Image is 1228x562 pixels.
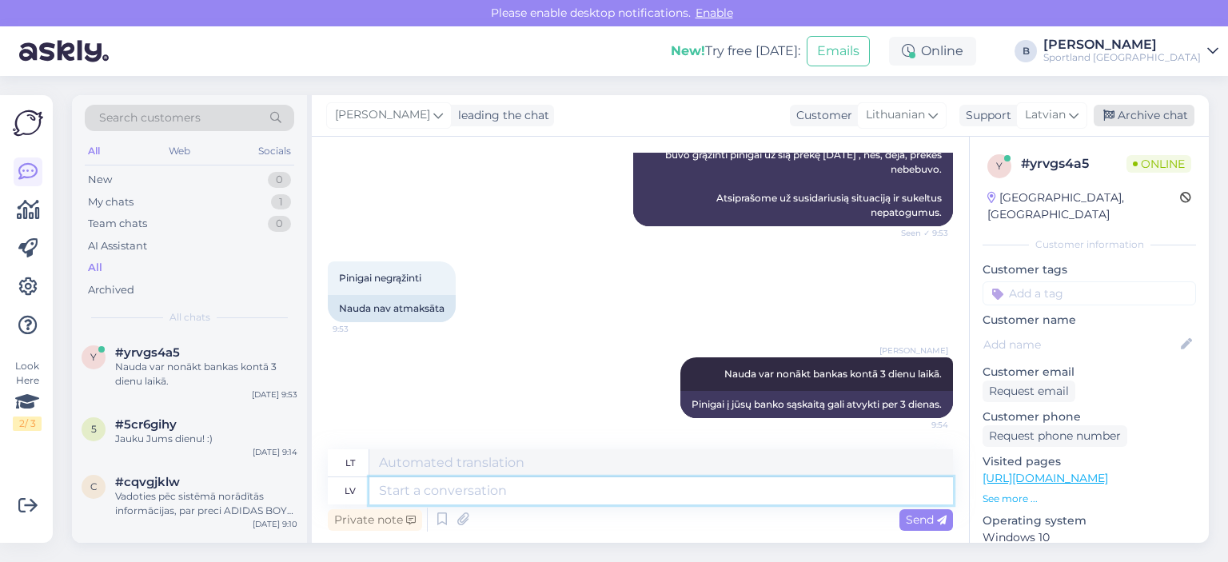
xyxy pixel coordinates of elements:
img: Askly Logo [13,108,43,138]
div: Private note [328,509,422,531]
div: 2 / 3 [13,417,42,431]
div: lt [345,449,355,476]
div: Request email [983,381,1075,402]
div: Archive chat [1094,105,1194,126]
div: 1 [271,194,291,210]
span: Pinigai negrąžinti [339,272,421,284]
span: 9:53 [333,323,393,335]
span: All chats [169,310,210,325]
div: Support [959,107,1011,124]
div: lv [345,477,356,504]
div: All [88,260,102,276]
div: Web [165,141,193,161]
button: Emails [807,36,870,66]
b: New! [671,43,705,58]
div: All [85,141,103,161]
div: [GEOGRAPHIC_DATA], [GEOGRAPHIC_DATA] [987,189,1180,223]
span: #yrvgs4a5 [115,345,180,360]
div: Archived [88,282,134,298]
span: Search customers [99,110,201,126]
div: Remiantis sistemoje pateikta informacija, matome, kad Jums buvo grąžinti pinigai už šią prekę [DA... [633,127,953,226]
p: See more ... [983,492,1196,506]
div: Customer information [983,237,1196,252]
div: 0 [268,216,291,232]
span: 9:54 [888,419,948,431]
span: y [996,160,1003,172]
p: Customer email [983,364,1196,381]
p: Customer phone [983,409,1196,425]
span: [PERSON_NAME] [335,106,430,124]
div: Jauku Jums dienu! :) [115,432,297,446]
div: Vadoties pēc sistēmā norādītās informācijas, par preci ADIDAS BOYS' FITTED TRACKSUIT Jums ir veik... [115,489,297,518]
div: Look Here [13,359,42,431]
a: [PERSON_NAME]Sportland [GEOGRAPHIC_DATA] [1043,38,1218,64]
span: #cqvgjklw [115,475,180,489]
div: Team chats [88,216,147,232]
div: Pinigai į jūsų banko sąskaitą gali atvykti per 3 dienas. [680,391,953,418]
span: Lithuanian [866,106,925,124]
div: B [1015,40,1037,62]
div: Sportland [GEOGRAPHIC_DATA] [1043,51,1201,64]
div: Try free [DATE]: [671,42,800,61]
span: [PERSON_NAME] [879,345,948,357]
span: Online [1126,155,1191,173]
span: Nauda var nonākt bankas kontā 3 dienu laikā. [724,368,942,380]
p: Customer tags [983,261,1196,278]
span: 5 [91,423,97,435]
p: Visited pages [983,453,1196,470]
input: Add name [983,336,1178,353]
div: [DATE] 9:10 [253,518,297,530]
div: Customer [790,107,852,124]
p: Operating system [983,512,1196,529]
span: Enable [691,6,738,20]
div: [PERSON_NAME] [1043,38,1201,51]
span: c [90,480,98,492]
div: # yrvgs4a5 [1021,154,1126,173]
input: Add a tag [983,281,1196,305]
p: Customer name [983,312,1196,329]
div: AI Assistant [88,238,147,254]
div: My chats [88,194,134,210]
span: Latvian [1025,106,1066,124]
div: Socials [255,141,294,161]
div: Request phone number [983,425,1127,447]
div: Nauda nav atmaksāta [328,295,456,322]
div: leading the chat [452,107,549,124]
div: Online [889,37,976,66]
span: #5cr6gihy [115,417,177,432]
div: [DATE] 9:53 [252,389,297,401]
div: 0 [268,172,291,188]
span: Seen ✓ 9:53 [888,227,948,239]
div: Nauda var nonākt bankas kontā 3 dienu laikā. [115,360,297,389]
span: y [90,351,97,363]
div: New [88,172,112,188]
p: Windows 10 [983,529,1196,546]
div: [DATE] 9:14 [253,446,297,458]
span: Send [906,512,947,527]
a: [URL][DOMAIN_NAME] [983,471,1108,485]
